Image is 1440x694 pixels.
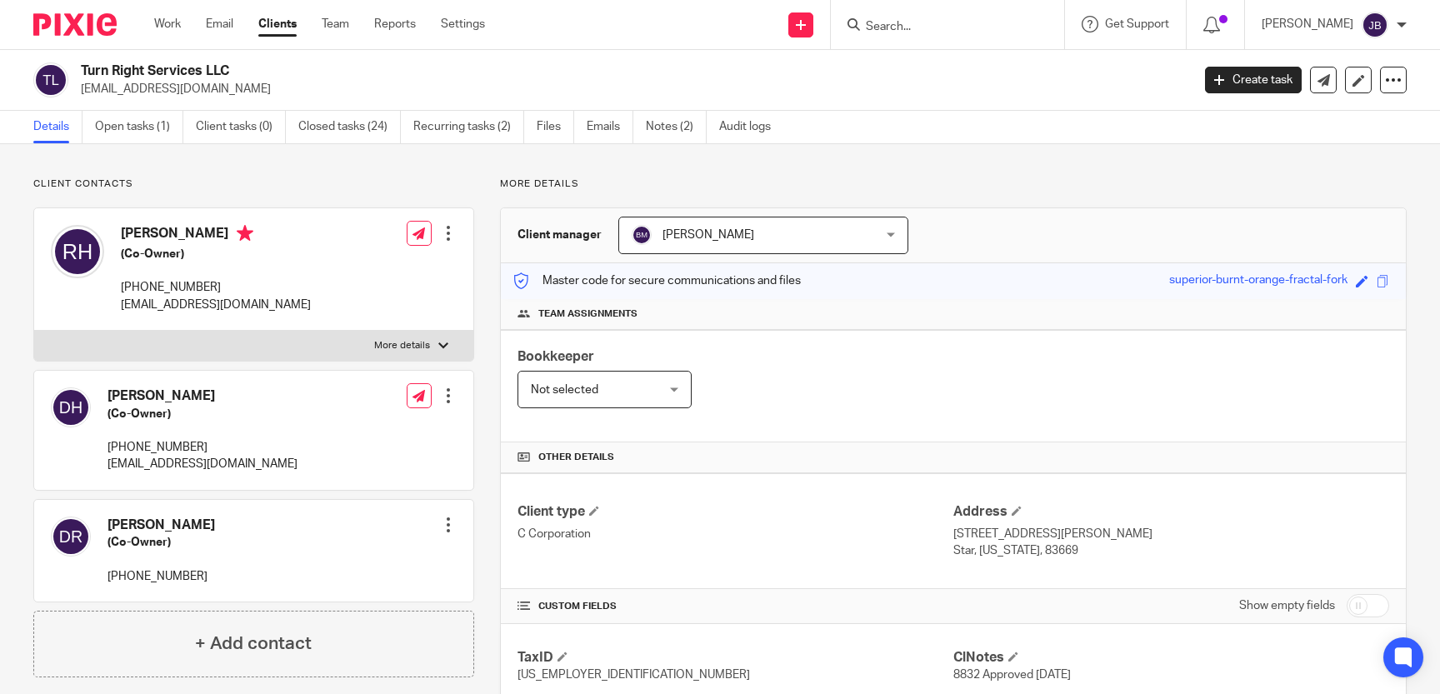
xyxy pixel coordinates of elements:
input: Search [864,20,1014,35]
a: Client tasks (0) [196,111,286,143]
span: 8832 Approved [DATE] [953,669,1071,681]
p: Client contacts [33,177,474,191]
p: Master code for secure communications and files [513,272,801,289]
h4: [PERSON_NAME] [121,225,311,246]
h4: + Add contact [195,631,312,657]
a: Emails [587,111,633,143]
h4: Client type [517,503,953,521]
h4: ClNotes [953,649,1389,667]
p: [PHONE_NUMBER] [107,568,215,585]
img: svg%3E [33,62,68,97]
span: Other details [538,451,614,464]
h5: (Co-Owner) [107,534,215,551]
img: Pixie [33,13,117,36]
p: Star, [US_STATE], 83669 [953,542,1389,559]
a: Notes (2) [646,111,707,143]
span: Team assignments [538,307,637,321]
p: [PHONE_NUMBER] [121,279,311,296]
i: Primary [237,225,253,242]
a: Work [154,16,181,32]
img: svg%3E [51,517,91,557]
p: [EMAIL_ADDRESS][DOMAIN_NAME] [107,456,297,472]
a: Closed tasks (24) [298,111,401,143]
img: svg%3E [1362,12,1388,38]
a: Details [33,111,82,143]
span: [PERSON_NAME] [662,229,754,241]
p: [EMAIL_ADDRESS][DOMAIN_NAME] [121,297,311,313]
span: Bookkeeper [517,350,594,363]
a: Team [322,16,349,32]
a: Settings [441,16,485,32]
div: superior-burnt-orange-fractal-fork [1169,272,1347,291]
p: [STREET_ADDRESS][PERSON_NAME] [953,526,1389,542]
a: Recurring tasks (2) [413,111,524,143]
label: Show empty fields [1239,597,1335,614]
h3: Client manager [517,227,602,243]
span: Get Support [1105,18,1169,30]
a: Create task [1205,67,1302,93]
p: [EMAIL_ADDRESS][DOMAIN_NAME] [81,81,1180,97]
p: [PERSON_NAME] [1262,16,1353,32]
p: More details [500,177,1407,191]
h4: [PERSON_NAME] [107,517,215,534]
h4: TaxID [517,649,953,667]
p: C Corporation [517,526,953,542]
h5: (Co-Owner) [121,246,311,262]
img: svg%3E [51,225,104,278]
h2: Turn Right Services LLC [81,62,960,80]
h4: Address [953,503,1389,521]
img: svg%3E [632,225,652,245]
span: [US_EMPLOYER_IDENTIFICATION_NUMBER] [517,669,750,681]
a: Audit logs [719,111,783,143]
a: Reports [374,16,416,32]
h4: [PERSON_NAME] [107,387,297,405]
a: Files [537,111,574,143]
p: More details [374,339,430,352]
a: Open tasks (1) [95,111,183,143]
a: Email [206,16,233,32]
img: svg%3E [51,387,91,427]
h4: CUSTOM FIELDS [517,600,953,613]
p: [PHONE_NUMBER] [107,439,297,456]
a: Clients [258,16,297,32]
span: Not selected [531,384,598,396]
h5: (Co-Owner) [107,406,297,422]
